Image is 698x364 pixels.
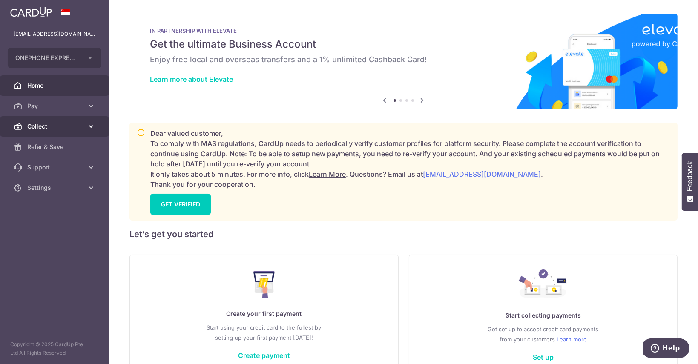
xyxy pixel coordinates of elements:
a: GET VERIFIED [150,194,211,215]
p: Dear valued customer, To comply with MAS regulations, CardUp needs to periodically verify custome... [150,128,670,189]
button: Feedback - Show survey [682,153,698,211]
span: Pay [27,102,83,110]
button: ONEPHONE EXPRESS PTE LTD [8,48,101,68]
a: Learn more about Elevate [150,75,233,83]
h5: Let’s get you started [129,227,678,241]
span: Feedback [686,161,694,191]
span: Settings [27,183,83,192]
p: IN PARTNERSHIP WITH ELEVATE [150,27,657,34]
p: Get set up to accept credit card payments from your customers. [426,324,661,344]
p: [EMAIL_ADDRESS][DOMAIN_NAME] [14,30,95,38]
a: Learn more [557,334,587,344]
p: Create your first payment [147,309,381,319]
img: Make Payment [253,271,275,298]
a: Create payment [238,351,290,360]
span: ONEPHONE EXPRESS PTE LTD [15,54,78,62]
h6: Enjoy free local and overseas transfers and a 1% unlimited Cashback Card! [150,54,657,65]
span: Collect [27,122,83,131]
span: Refer & Save [27,143,83,151]
a: Learn More [309,170,346,178]
a: Set up [533,353,554,361]
a: [EMAIL_ADDRESS][DOMAIN_NAME] [423,170,541,178]
h5: Get the ultimate Business Account [150,37,657,51]
p: Start using your credit card to the fullest by setting up your first payment [DATE]! [147,322,381,343]
span: Support [27,163,83,172]
iframe: Opens a widget where you can find more information [643,338,689,360]
span: Home [27,81,83,90]
p: Start collecting payments [426,310,661,321]
img: CardUp [10,7,52,17]
img: Collect Payment [519,269,567,300]
img: Renovation banner [129,14,678,109]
